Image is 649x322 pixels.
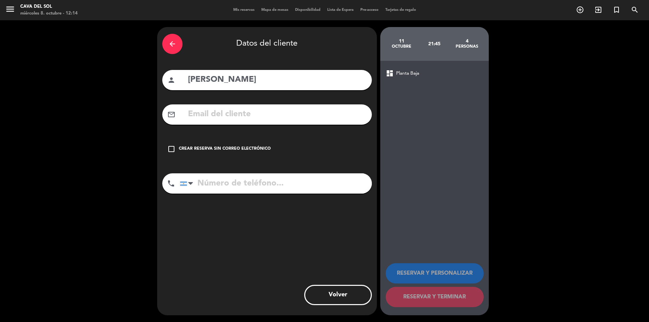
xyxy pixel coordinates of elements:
i: menu [5,4,15,14]
div: octubre [385,44,418,49]
i: mail_outline [167,110,175,119]
i: add_circle_outline [576,6,584,14]
span: Disponibilidad [292,8,324,12]
span: Tarjetas de regalo [382,8,419,12]
div: Crear reserva sin correo electrónico [179,146,271,152]
i: turned_in_not [612,6,621,14]
span: Mapa de mesas [258,8,292,12]
button: RESERVAR Y PERSONALIZAR [386,263,484,283]
div: 4 [451,39,483,44]
i: exit_to_app [594,6,602,14]
i: person [167,76,175,84]
input: Nombre del cliente [187,73,367,87]
span: Mis reservas [230,8,258,12]
span: Lista de Espera [324,8,357,12]
div: 11 [385,39,418,44]
input: Número de teléfono... [180,173,372,194]
i: check_box_outline_blank [167,145,175,153]
div: miércoles 8. octubre - 12:14 [20,10,78,17]
button: Volver [304,285,372,305]
span: Planta Baja [396,70,419,77]
button: RESERVAR Y TERMINAR [386,287,484,307]
span: dashboard [386,69,394,77]
div: Datos del cliente [162,32,372,56]
span: Pre-acceso [357,8,382,12]
i: phone [167,179,175,188]
button: menu [5,4,15,17]
i: search [631,6,639,14]
input: Email del cliente [187,107,367,121]
div: Cava del Sol [20,3,78,10]
div: 21:45 [418,32,451,56]
div: Argentina: +54 [180,174,196,193]
i: arrow_back [168,40,176,48]
div: personas [451,44,483,49]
